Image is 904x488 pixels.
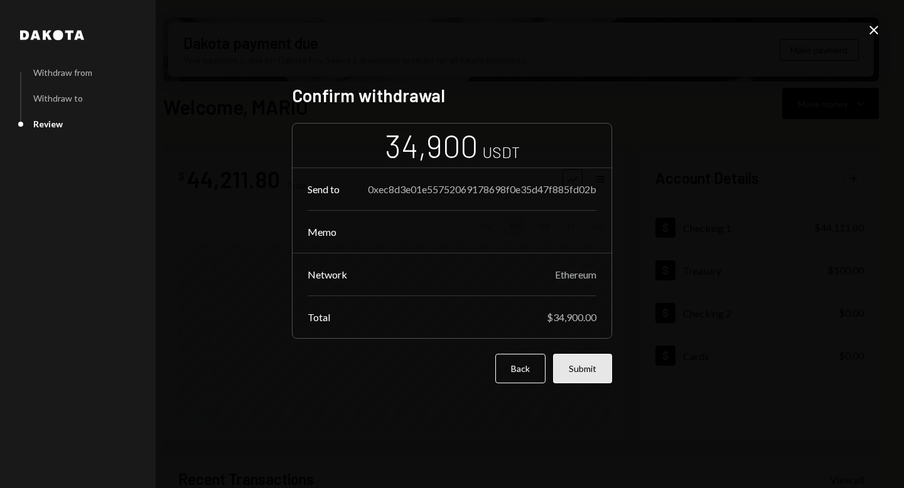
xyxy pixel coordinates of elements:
[547,311,596,323] div: $34,900.00
[553,354,612,383] button: Submit
[368,183,596,195] div: 0xec8d3e01e55752069178698f0e35d47f885fd02b
[308,183,340,195] div: Send to
[33,93,83,103] div: Withdraw to
[292,83,612,108] h2: Confirm withdrawal
[308,226,336,238] div: Memo
[495,354,546,383] button: Back
[483,142,520,162] div: USDT
[308,268,347,280] div: Network
[33,67,92,78] div: Withdraw from
[385,126,478,166] div: 34,900
[33,119,63,129] div: Review
[308,311,330,323] div: Total
[555,268,596,280] div: Ethereum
